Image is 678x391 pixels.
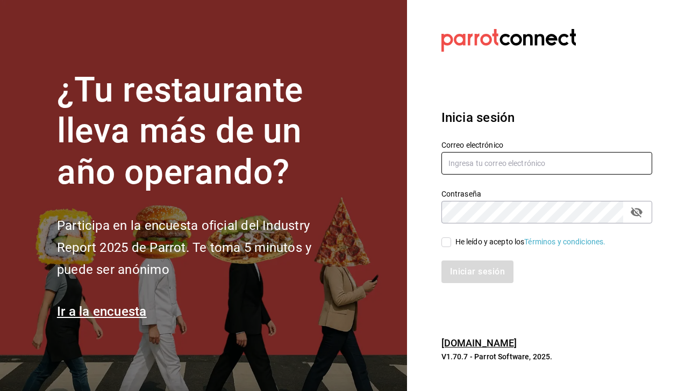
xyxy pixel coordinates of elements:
div: He leído y acepto los [455,236,606,248]
button: passwordField [627,203,646,221]
h1: ¿Tu restaurante lleva más de un año operando? [57,70,347,193]
h3: Inicia sesión [441,108,652,127]
input: Ingresa tu correo electrónico [441,152,652,175]
h2: Participa en la encuesta oficial del Industry Report 2025 de Parrot. Te toma 5 minutos y puede se... [57,215,347,280]
label: Correo electrónico [441,141,652,148]
a: [DOMAIN_NAME] [441,337,517,349]
a: Ir a la encuesta [57,304,147,319]
a: Términos y condiciones. [524,237,605,246]
p: V1.70.7 - Parrot Software, 2025. [441,351,652,362]
label: Contraseña [441,190,652,197]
